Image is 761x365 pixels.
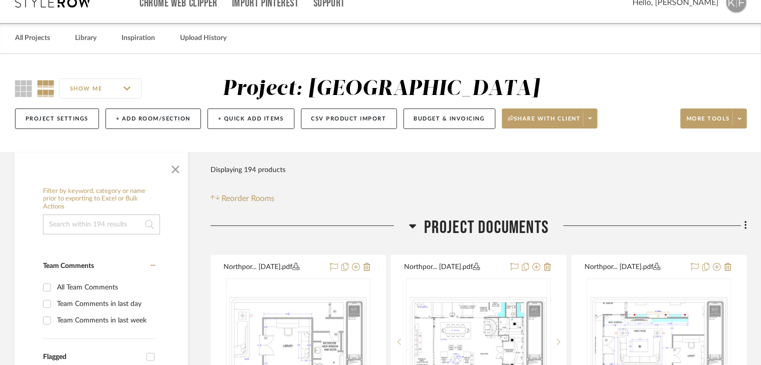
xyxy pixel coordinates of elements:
button: Northpor... [DATE].pdf [584,261,685,273]
span: Team Comments [43,262,94,269]
button: Close [165,157,185,177]
button: Budget & Invoicing [403,108,495,129]
a: Inspiration [121,31,155,45]
button: Reorder Rooms [210,192,275,204]
a: Upload History [180,31,226,45]
button: Northpor... [DATE].pdf [223,261,324,273]
span: Reorder Rooms [222,192,275,204]
button: CSV Product Import [301,108,397,129]
a: Library [75,31,96,45]
button: + Add Room/Section [105,108,201,129]
span: More tools [686,115,730,130]
button: Project Settings [15,108,99,129]
div: Team Comments in last day [57,296,153,312]
div: Project: [GEOGRAPHIC_DATA] [222,78,539,99]
span: Project Documents [424,217,548,238]
h6: Filter by keyword, category or name prior to exporting to Excel or Bulk Actions [43,187,160,211]
div: Flagged [43,353,141,361]
input: Search within 194 results [43,214,160,234]
button: Northpor... [DATE].pdf [404,261,504,273]
button: More tools [680,108,747,128]
button: + Quick Add Items [207,108,294,129]
span: Share with client [508,115,581,130]
a: All Projects [15,31,50,45]
div: All Team Comments [57,279,153,295]
div: Displaying 194 products [210,160,285,180]
button: Share with client [502,108,598,128]
div: Team Comments in last week [57,312,153,328]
